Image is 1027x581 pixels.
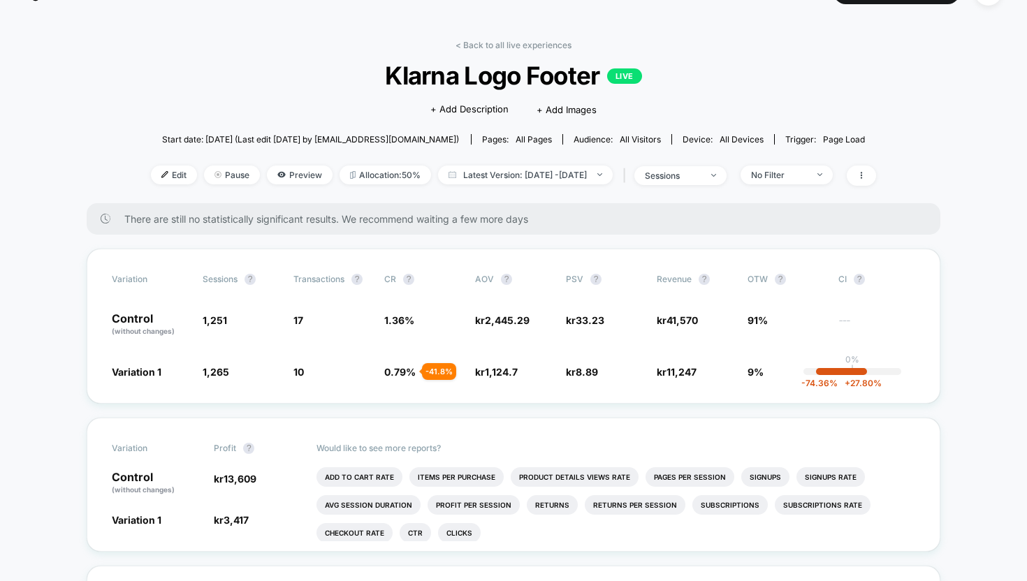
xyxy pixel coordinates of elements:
li: Returns [527,495,578,515]
img: rebalance [350,171,356,179]
div: Pages: [482,134,552,145]
span: Allocation: 50% [340,166,431,184]
span: 1,124.7 [485,366,518,378]
span: + Add Description [430,103,509,117]
button: ? [245,274,256,285]
div: sessions [645,170,701,181]
li: Profit Per Session [428,495,520,515]
button: ? [699,274,710,285]
img: end [597,173,602,176]
img: calendar [449,171,456,178]
span: 13,609 [224,473,256,485]
span: --- [838,316,915,337]
span: All Visitors [620,134,661,145]
span: 1,251 [203,314,227,326]
span: kr [657,314,698,326]
span: 8.89 [576,366,598,378]
span: kr [214,473,256,485]
span: 27.80 % [838,378,882,388]
img: edit [161,171,168,178]
span: 10 [293,366,304,378]
span: Revenue [657,274,692,284]
button: ? [501,274,512,285]
span: CI [838,274,915,285]
span: kr [566,366,598,378]
span: + [845,378,850,388]
span: OTW [748,274,824,285]
li: Pages Per Session [646,467,734,487]
li: Signups Rate [796,467,865,487]
div: Trigger: [785,134,865,145]
li: Add To Cart Rate [316,467,402,487]
span: PSV [566,274,583,284]
button: ? [351,274,363,285]
span: Klarna Logo Footer [187,61,840,90]
span: kr [657,366,697,378]
span: 91% [748,314,768,326]
img: end [711,174,716,177]
li: Product Details Views Rate [511,467,639,487]
li: Checkout Rate [316,523,393,543]
span: Variation 1 [112,514,161,526]
div: Audience: [574,134,661,145]
span: | [620,166,634,186]
span: Device: [671,134,774,145]
span: (without changes) [112,485,175,494]
li: Signups [741,467,789,487]
li: Items Per Purchase [409,467,504,487]
span: AOV [475,274,494,284]
p: Would like to see more reports? [316,443,916,453]
li: Returns Per Session [585,495,685,515]
span: Latest Version: [DATE] - [DATE] [438,166,613,184]
span: Transactions [293,274,344,284]
span: Preview [267,166,333,184]
span: 3,417 [224,514,249,526]
li: Subscriptions Rate [775,495,871,515]
span: + Add Images [537,104,597,115]
img: end [214,171,221,178]
span: 9% [748,366,764,378]
button: ? [590,274,602,285]
span: 17 [293,314,303,326]
button: ? [243,443,254,454]
span: There are still no statistically significant results. We recommend waiting a few more days [124,213,912,225]
img: end [817,173,822,176]
span: all devices [720,134,764,145]
p: 0% [845,354,859,365]
p: Control [112,471,200,495]
span: Profit [214,443,236,453]
div: No Filter [751,170,807,180]
p: | [851,365,854,375]
span: kr [475,314,530,326]
button: ? [775,274,786,285]
span: 11,247 [667,366,697,378]
span: Variation 1 [112,366,161,378]
p: Control [112,313,189,337]
li: Ctr [400,523,431,543]
span: -74.36 % [801,378,838,388]
span: CR [384,274,396,284]
button: ? [403,274,414,285]
div: - 41.8 % [422,363,456,380]
span: 1,265 [203,366,229,378]
span: 33.23 [576,314,604,326]
span: all pages [516,134,552,145]
span: 1.36 % [384,314,414,326]
span: Edit [151,166,197,184]
span: Variation [112,274,189,285]
span: kr [214,514,249,526]
p: LIVE [607,68,642,84]
span: kr [475,366,518,378]
a: < Back to all live experiences [456,40,571,50]
span: (without changes) [112,327,175,335]
span: 2,445.29 [485,314,530,326]
li: Avg Session Duration [316,495,421,515]
span: 0.79 % [384,366,416,378]
span: kr [566,314,604,326]
span: 41,570 [667,314,698,326]
li: Subscriptions [692,495,768,515]
li: Clicks [438,523,481,543]
button: ? [854,274,865,285]
span: Sessions [203,274,238,284]
span: Page Load [823,134,865,145]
